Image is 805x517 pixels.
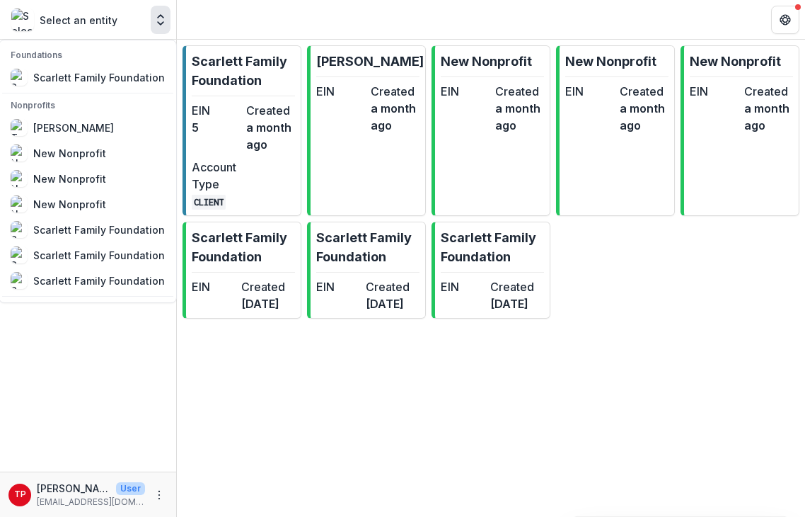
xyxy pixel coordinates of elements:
a: New NonprofitEINCreateda month ago [556,45,675,216]
dt: Created [620,83,668,100]
a: New NonprofitEINCreateda month ago [432,45,550,216]
dt: Created [744,83,793,100]
dt: Created [241,278,285,295]
p: New Nonprofit [565,52,656,71]
p: New Nonprofit [441,52,532,71]
p: Scarlett Family Foundation [316,228,419,266]
a: Scarlett Family FoundationEIN5Createda month agoAccount TypeCLIENT [183,45,301,216]
dt: EIN [441,83,490,100]
dt: EIN [192,102,241,119]
dd: a month ago [371,100,419,134]
code: CLIENT [192,195,226,210]
dt: EIN [565,83,614,100]
dd: a month ago [620,100,668,134]
dt: EIN [192,278,236,295]
p: New Nonprofit [690,52,781,71]
a: [PERSON_NAME]EINCreateda month ago [307,45,426,216]
a: Scarlett Family FoundationEINCreated[DATE] [432,222,550,319]
a: Scarlett Family FoundationEINCreated[DATE] [307,222,426,319]
dt: Created [371,83,419,100]
dt: Created [495,83,544,100]
dt: EIN [441,278,485,295]
div: Tom Parrish [14,490,26,499]
img: Select an entity [11,8,34,31]
dd: a month ago [744,100,793,134]
p: Select an entity [40,13,117,28]
button: Get Help [771,6,799,34]
dt: EIN [316,278,360,295]
dt: Created [246,102,295,119]
p: User [116,482,145,495]
p: [PERSON_NAME] [37,481,110,496]
a: Scarlett Family FoundationEINCreated[DATE] [183,222,301,319]
dd: [DATE] [366,295,410,312]
a: New NonprofitEINCreateda month ago [681,45,799,216]
dt: EIN [690,83,739,100]
dt: Created [490,278,534,295]
p: Scarlett Family Foundation [192,228,295,266]
dt: EIN [316,83,365,100]
dd: a month ago [495,100,544,134]
p: Scarlett Family Foundation [192,52,295,90]
p: [EMAIL_ADDRESS][DOMAIN_NAME] [37,496,145,509]
dd: [DATE] [490,295,534,312]
dt: Account Type [192,159,241,193]
dd: a month ago [246,119,295,153]
p: Scarlett Family Foundation [441,228,544,266]
dd: [DATE] [241,295,285,312]
p: [PERSON_NAME] [316,52,424,71]
dd: 5 [192,119,241,136]
button: More [151,487,168,504]
button: Open entity switcher [151,6,170,34]
dt: Created [366,278,410,295]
